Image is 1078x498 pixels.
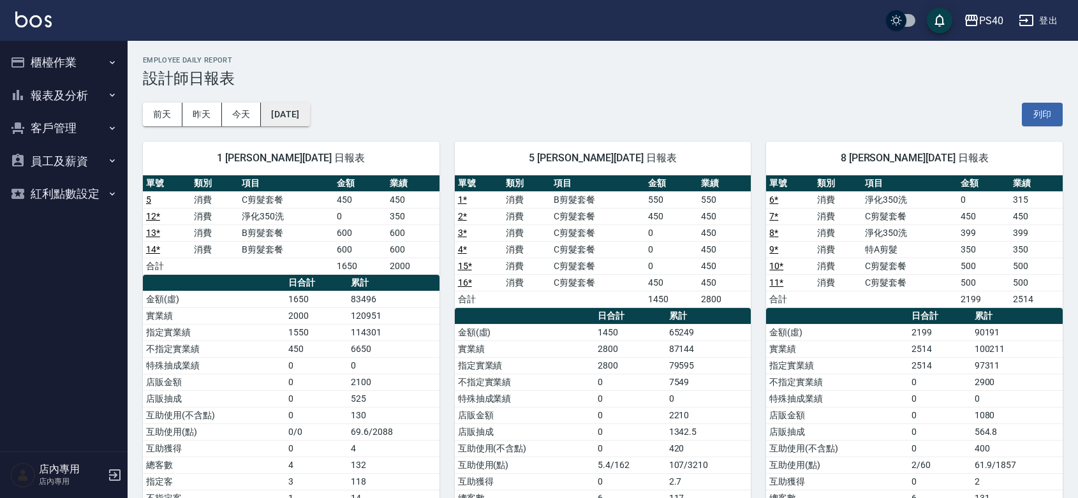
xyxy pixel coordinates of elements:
button: [DATE] [261,103,309,126]
button: 登出 [1014,9,1063,33]
td: 0 [971,390,1063,407]
td: 0 [285,407,348,423]
td: 0 [908,374,971,390]
td: 2 [971,473,1063,490]
td: 5.4/162 [594,457,665,473]
button: 今天 [222,103,262,126]
td: 450 [645,274,698,291]
h5: 店內專用 [39,463,104,476]
th: 累計 [971,308,1063,325]
td: 消費 [191,241,239,258]
td: 2514 [1010,291,1063,307]
td: 2199 [908,324,971,341]
th: 日合計 [594,308,665,325]
td: 6650 [348,341,439,357]
td: 79595 [666,357,751,374]
td: C剪髮套餐 [862,258,957,274]
th: 累計 [666,308,751,325]
td: 0 [594,423,665,440]
td: 0 [594,407,665,423]
td: 消費 [503,258,550,274]
td: B剪髮套餐 [239,224,334,241]
td: 550 [698,191,751,208]
td: 不指定實業績 [766,374,908,390]
button: PS40 [959,8,1008,34]
td: 399 [1010,224,1063,241]
img: Logo [15,11,52,27]
td: C剪髮套餐 [239,191,334,208]
th: 單號 [766,175,814,192]
button: save [927,8,952,33]
td: 450 [957,208,1010,224]
td: 500 [957,274,1010,291]
th: 業績 [387,175,439,192]
td: 互助使用(不含點) [455,440,595,457]
td: 指定實業績 [766,357,908,374]
td: 0 [957,191,1010,208]
td: 1650 [285,291,348,307]
td: 97311 [971,357,1063,374]
td: 淨化350洗 [239,208,334,224]
td: 450 [387,191,439,208]
button: 客戶管理 [5,112,122,145]
td: 2514 [908,341,971,357]
td: 特殊抽成業績 [455,390,595,407]
td: 消費 [814,191,862,208]
td: 金額(虛) [143,291,285,307]
td: 420 [666,440,751,457]
td: 總客數 [143,457,285,473]
span: 5 [PERSON_NAME][DATE] 日報表 [470,152,736,165]
td: 0 [285,374,348,390]
td: 實業績 [143,307,285,324]
td: 店販抽成 [455,423,595,440]
td: 600 [387,241,439,258]
th: 日合計 [285,275,348,291]
td: 消費 [191,191,239,208]
th: 業績 [698,175,751,192]
td: 0 [645,258,698,274]
td: 1080 [971,407,1063,423]
td: 店販金額 [143,374,285,390]
td: 500 [1010,258,1063,274]
td: 互助使用(點) [455,457,595,473]
td: 0 [645,224,698,241]
td: C剪髮套餐 [862,208,957,224]
th: 單號 [143,175,191,192]
td: 2.7 [666,473,751,490]
td: C剪髮套餐 [550,208,645,224]
td: 450 [645,208,698,224]
table: a dense table [143,175,439,275]
p: 店內專用 [39,476,104,487]
td: 500 [957,258,1010,274]
th: 業績 [1010,175,1063,192]
td: 2800 [594,357,665,374]
th: 累計 [348,275,439,291]
td: 消費 [814,241,862,258]
td: 450 [698,241,751,258]
button: 前天 [143,103,182,126]
td: 不指定實業績 [143,341,285,357]
td: 2/60 [908,457,971,473]
td: 0 [594,390,665,407]
td: B剪髮套餐 [550,191,645,208]
td: 0 [908,473,971,490]
td: 7549 [666,374,751,390]
td: 450 [285,341,348,357]
td: 店販抽成 [766,423,908,440]
td: 互助獲得 [455,473,595,490]
td: 600 [334,224,387,241]
button: 報表及分析 [5,79,122,112]
td: 1650 [334,258,387,274]
td: 550 [645,191,698,208]
td: C剪髮套餐 [550,224,645,241]
td: 525 [348,390,439,407]
td: 0 [285,440,348,457]
td: 消費 [503,191,550,208]
td: 實業績 [766,341,908,357]
td: 消費 [503,274,550,291]
td: 2000 [285,307,348,324]
td: 0 [908,440,971,457]
td: 店販金額 [455,407,595,423]
td: 互助獲得 [766,473,908,490]
td: 指定實業績 [143,324,285,341]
